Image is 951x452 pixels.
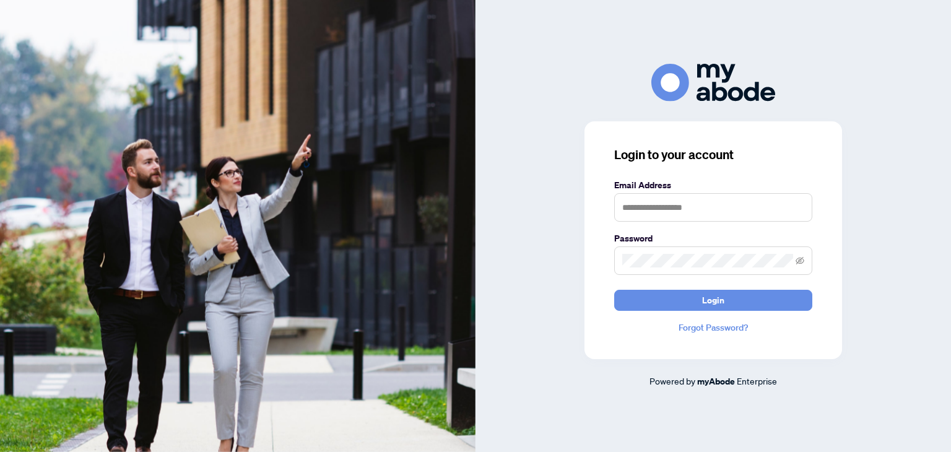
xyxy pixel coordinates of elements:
span: Enterprise [737,375,777,386]
span: Login [702,290,724,310]
h3: Login to your account [614,146,812,163]
a: Forgot Password? [614,321,812,334]
a: myAbode [697,375,735,388]
button: Login [614,290,812,311]
label: Email Address [614,178,812,192]
img: ma-logo [651,64,775,102]
span: eye-invisible [796,256,804,265]
label: Password [614,232,812,245]
span: Powered by [649,375,695,386]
